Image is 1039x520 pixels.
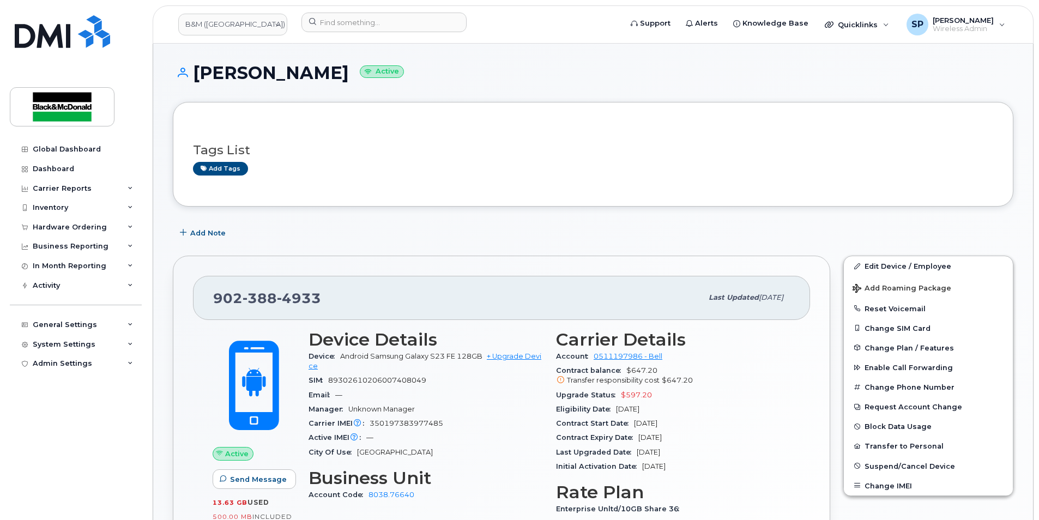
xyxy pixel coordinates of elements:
[213,469,296,489] button: Send Message
[844,358,1013,377] button: Enable Call Forwarding
[865,343,954,352] span: Change Plan / Features
[309,468,543,488] h3: Business Unit
[844,256,1013,276] a: Edit Device / Employee
[193,143,993,157] h3: Tags List
[556,419,634,427] span: Contract Start Date
[594,352,662,360] a: 0511197986 - Bell
[844,276,1013,299] button: Add Roaming Package
[193,162,248,176] a: Add tags
[844,338,1013,358] button: Change Plan / Features
[844,456,1013,476] button: Suspend/Cancel Device
[243,290,277,306] span: 388
[213,499,247,506] span: 13.63 GB
[556,482,790,502] h3: Rate Plan
[366,433,373,442] span: —
[556,448,637,456] span: Last Upgraded Date
[642,462,666,470] span: [DATE]
[759,293,783,301] span: [DATE]
[844,299,1013,318] button: Reset Voicemail
[556,505,685,513] span: Enterprise Unltd/10GB Share 36
[328,376,426,384] span: 89302610206007408049
[616,405,639,413] span: [DATE]
[662,376,693,384] span: $647.20
[309,419,370,427] span: Carrier IMEI
[348,405,415,413] span: Unknown Manager
[369,491,414,499] a: 8038.76640
[370,419,443,427] span: 350197383977485
[309,433,366,442] span: Active IMEI
[309,352,340,360] span: Device
[556,330,790,349] h3: Carrier Details
[638,433,662,442] span: [DATE]
[567,376,660,384] span: Transfer responsibility cost
[844,318,1013,338] button: Change SIM Card
[309,491,369,499] span: Account Code
[309,376,328,384] span: SIM
[309,391,335,399] span: Email
[844,397,1013,416] button: Request Account Change
[360,65,404,78] small: Active
[844,436,1013,456] button: Transfer to Personal
[556,433,638,442] span: Contract Expiry Date
[556,352,594,360] span: Account
[709,293,759,301] span: Last updated
[865,462,955,470] span: Suspend/Cancel Device
[637,448,660,456] span: [DATE]
[865,364,953,372] span: Enable Call Forwarding
[634,419,657,427] span: [DATE]
[225,449,249,459] span: Active
[247,498,269,506] span: used
[853,284,951,294] span: Add Roaming Package
[556,391,621,399] span: Upgrade Status
[309,405,348,413] span: Manager
[340,352,482,360] span: Android Samsung Galaxy S23 FE 128GB
[556,366,626,374] span: Contract balance
[230,474,287,485] span: Send Message
[190,228,226,238] span: Add Note
[309,448,357,456] span: City Of Use
[556,405,616,413] span: Eligibility Date
[173,223,235,243] button: Add Note
[309,330,543,349] h3: Device Details
[277,290,321,306] span: 4933
[844,476,1013,495] button: Change IMEI
[556,462,642,470] span: Initial Activation Date
[335,391,342,399] span: —
[173,63,1013,82] h1: [PERSON_NAME]
[213,290,321,306] span: 902
[844,377,1013,397] button: Change Phone Number
[357,448,433,456] span: [GEOGRAPHIC_DATA]
[556,366,790,386] span: $647.20
[844,416,1013,436] button: Block Data Usage
[621,391,652,399] span: $597.20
